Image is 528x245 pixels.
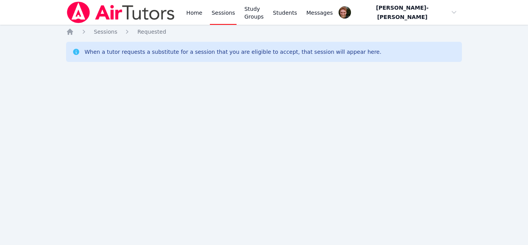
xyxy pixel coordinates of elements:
[85,48,382,56] div: When a tutor requests a substitute for a session that you are eligible to accept, that session wi...
[66,2,175,23] img: Air Tutors
[137,29,166,35] span: Requested
[94,28,118,36] a: Sessions
[66,28,462,36] nav: Breadcrumb
[307,9,333,17] span: Messages
[137,28,166,36] a: Requested
[94,29,118,35] span: Sessions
